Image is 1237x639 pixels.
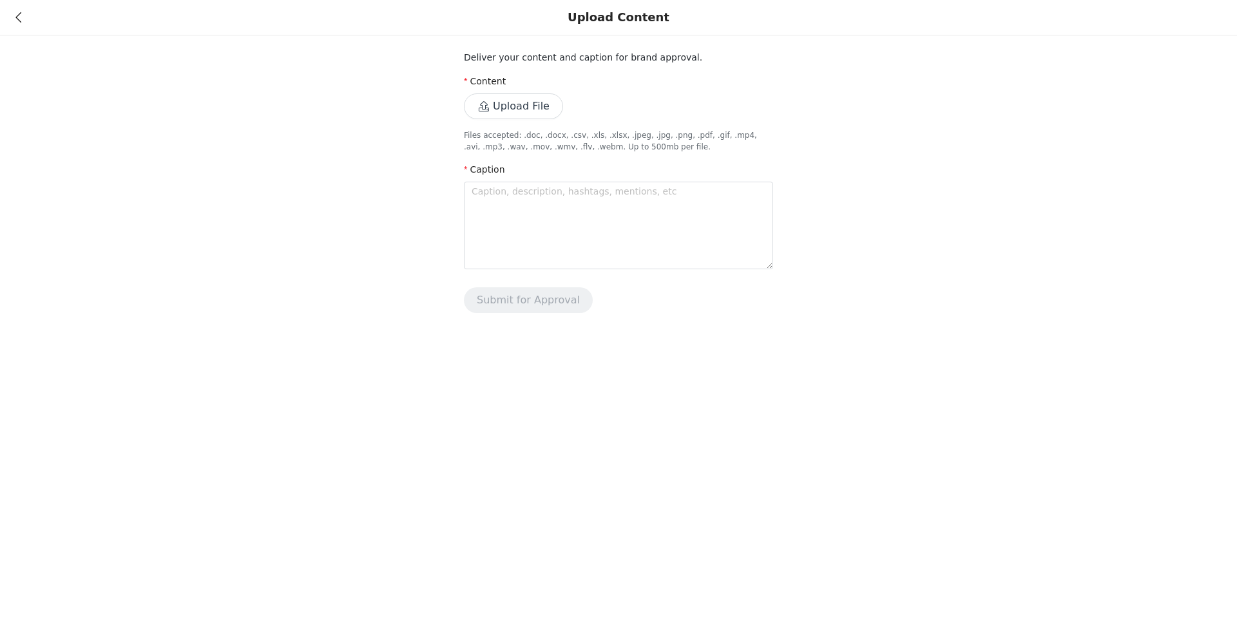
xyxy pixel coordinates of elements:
[464,287,593,313] button: Submit for Approval
[464,93,563,119] button: Upload File
[464,76,506,86] label: Content
[464,129,773,153] p: Files accepted: .doc, .docx, .csv, .xls, .xlsx, .jpeg, .jpg, .png, .pdf, .gif, .mp4, .avi, .mp3, ...
[464,51,773,64] p: Deliver your content and caption for brand approval.
[568,10,669,24] div: Upload Content
[464,164,505,175] label: Caption
[464,102,563,112] span: Upload File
